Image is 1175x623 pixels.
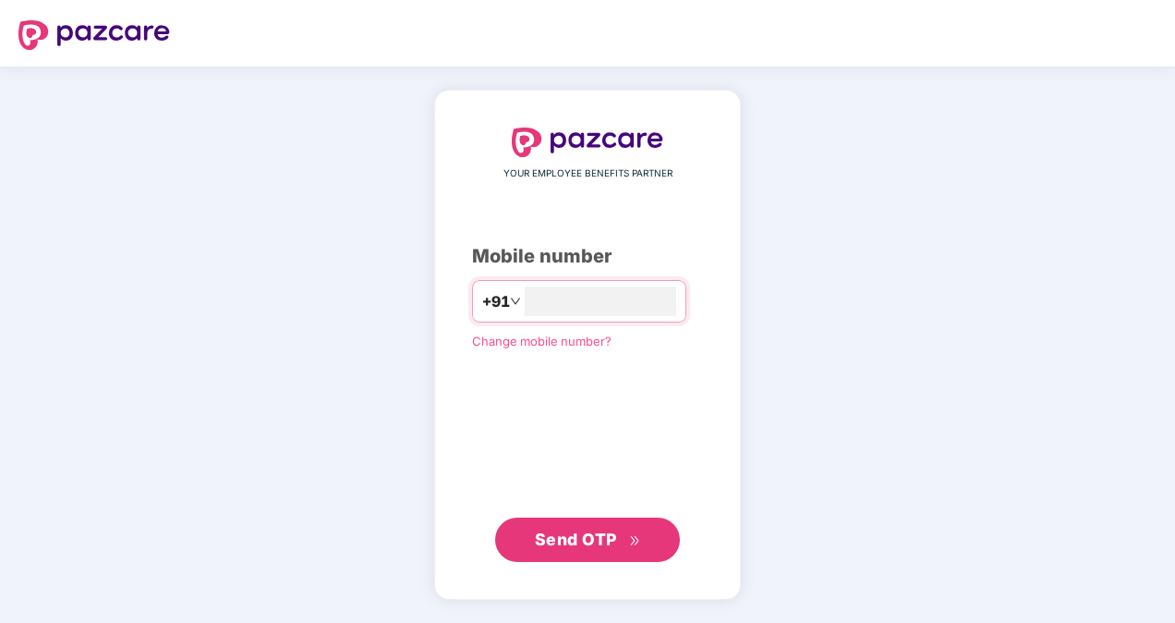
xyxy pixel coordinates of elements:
[495,518,680,562] button: Send OTPdouble-right
[535,530,617,549] span: Send OTP
[472,242,703,271] div: Mobile number
[510,296,521,307] span: down
[18,20,170,50] img: logo
[472,334,612,348] a: Change mobile number?
[512,128,663,157] img: logo
[482,290,510,313] span: +91
[503,166,672,181] span: YOUR EMPLOYEE BENEFITS PARTNER
[629,535,641,547] span: double-right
